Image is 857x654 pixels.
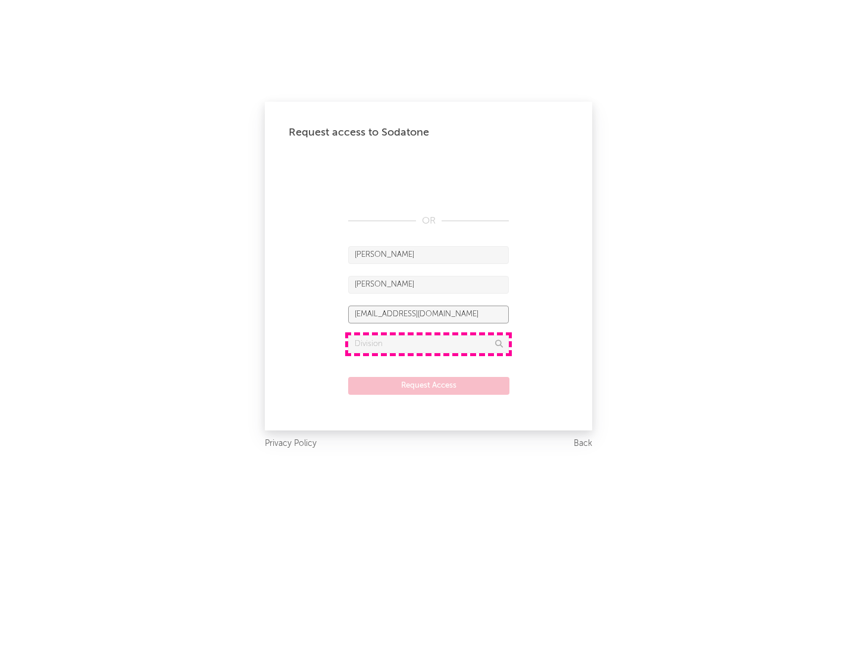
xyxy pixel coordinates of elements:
[348,377,509,395] button: Request Access
[348,306,509,323] input: Email
[289,125,568,140] div: Request access to Sodatone
[348,246,509,264] input: First Name
[348,335,509,353] input: Division
[265,436,317,451] a: Privacy Policy
[348,276,509,294] input: Last Name
[574,436,592,451] a: Back
[348,214,509,228] div: OR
